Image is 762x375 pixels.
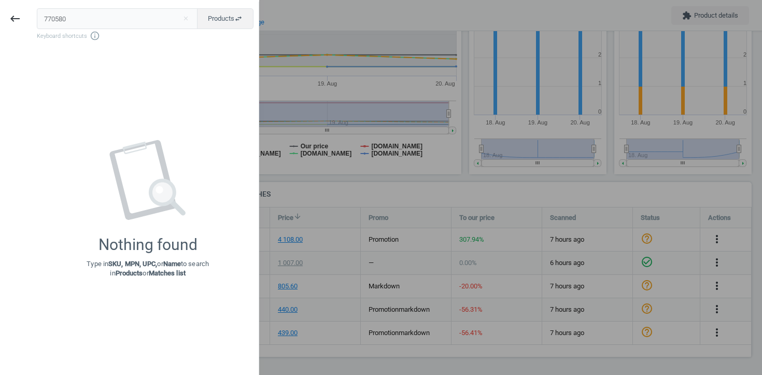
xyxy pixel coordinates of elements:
div: Nothing found [98,235,197,254]
strong: Name [163,260,181,268]
strong: Matches list [149,269,186,277]
button: Close [178,14,193,23]
span: Keyboard shortcuts [37,31,253,41]
strong: SKU, MPN, UPC, [108,260,157,268]
p: Type in or to search in or [87,259,209,278]
button: Productsswap_horiz [197,8,253,29]
i: info_outline [90,31,100,41]
input: Enter the SKU or product name [37,8,198,29]
strong: Products [116,269,143,277]
i: keyboard_backspace [9,12,21,25]
button: keyboard_backspace [3,7,27,31]
i: swap_horiz [234,15,243,23]
span: Products [208,14,243,23]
